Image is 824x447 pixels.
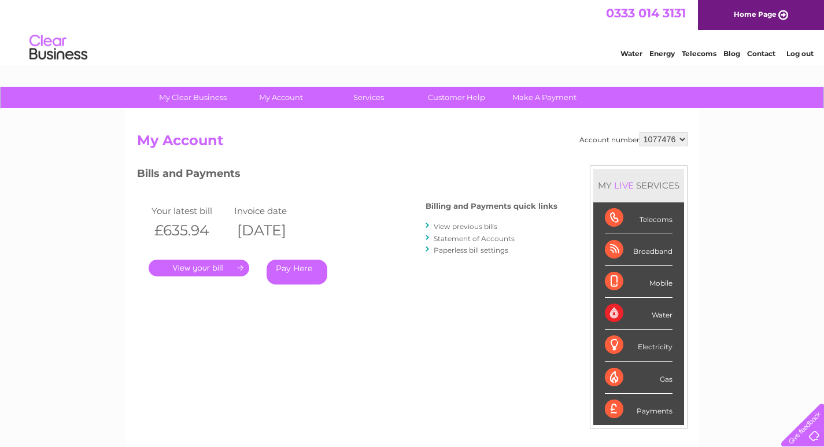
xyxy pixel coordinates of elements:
a: Telecoms [682,49,716,58]
div: Telecoms [605,202,672,234]
a: View previous bills [434,222,497,231]
td: Invoice date [231,203,315,219]
div: LIVE [612,180,636,191]
a: Blog [723,49,740,58]
a: My Account [233,87,328,108]
img: logo.png [29,30,88,65]
a: Pay Here [267,260,327,285]
div: MY SERVICES [593,169,684,202]
h4: Billing and Payments quick links [426,202,557,210]
a: Log out [786,49,814,58]
div: Gas [605,362,672,394]
div: Clear Business is a trading name of Verastar Limited (registered in [GEOGRAPHIC_DATA] No. 3667643... [139,6,686,56]
h2: My Account [137,132,688,154]
div: Broadband [605,234,672,266]
a: Energy [649,49,675,58]
a: Customer Help [409,87,504,108]
a: Contact [747,49,775,58]
a: Services [321,87,416,108]
a: Water [620,49,642,58]
th: [DATE] [231,219,315,242]
th: £635.94 [149,219,232,242]
a: 0333 014 3131 [606,6,686,20]
a: Paperless bill settings [434,246,508,254]
a: My Clear Business [145,87,241,108]
div: Payments [605,394,672,425]
td: Your latest bill [149,203,232,219]
div: Account number [579,132,688,146]
div: Electricity [605,330,672,361]
div: Mobile [605,266,672,298]
a: Statement of Accounts [434,234,515,243]
a: . [149,260,249,276]
div: Water [605,298,672,330]
h3: Bills and Payments [137,165,557,186]
a: Make A Payment [497,87,592,108]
